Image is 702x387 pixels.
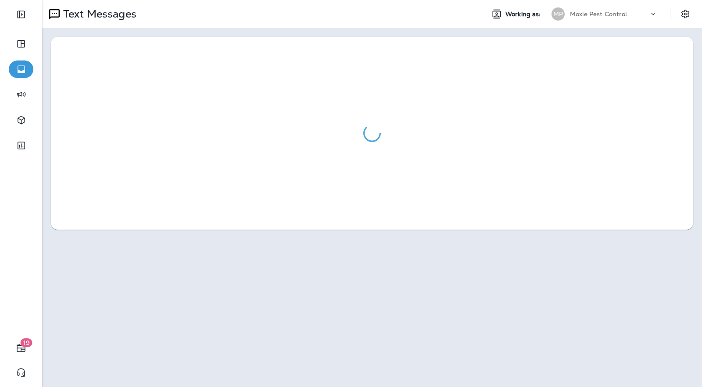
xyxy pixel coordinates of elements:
[570,11,627,18] p: Moxie Pest Control
[677,6,693,22] button: Settings
[60,7,136,21] p: Text Messages
[21,338,32,347] span: 19
[552,7,565,21] div: MP
[505,11,543,18] span: Working as:
[9,6,33,23] button: Expand Sidebar
[9,339,33,357] button: 19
